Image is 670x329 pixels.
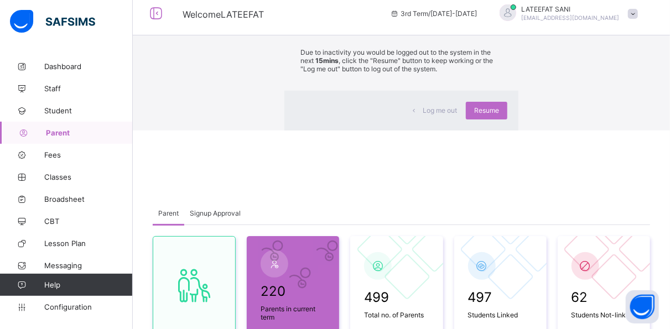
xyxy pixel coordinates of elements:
[489,4,643,23] div: LATEEFATSANI
[44,195,133,203] span: Broadsheet
[44,62,133,71] span: Dashboard
[468,289,533,305] span: 497
[261,305,325,321] span: Parents in current term
[44,302,132,311] span: Configuration
[468,311,533,319] span: Students Linked
[44,280,132,289] span: Help
[364,311,429,319] span: Total no. of Parents
[44,84,133,93] span: Staff
[190,209,241,217] span: Signup Approval
[158,209,179,217] span: Parent
[474,106,499,114] span: Resume
[44,261,133,270] span: Messaging
[390,9,477,18] span: session/term information
[46,128,133,137] span: Parent
[44,239,133,248] span: Lesson Plan
[261,283,325,299] span: 220
[522,14,620,21] span: [EMAIL_ADDRESS][DOMAIN_NAME]
[626,290,659,323] button: Open asap
[364,289,429,305] span: 499
[572,289,636,305] span: 62
[423,106,457,114] span: Log me out
[44,106,133,115] span: Student
[44,217,133,226] span: CBT
[301,48,502,73] p: Due to inactivity you would be logged out to the system in the next , click the "Resume" button t...
[183,9,264,20] span: Welcome LATEEFAT
[316,56,339,65] strong: 15mins
[44,173,133,181] span: Classes
[572,311,636,319] span: Students Not-linked
[44,150,133,159] span: Fees
[522,5,620,13] span: LATEEFAT SANI
[10,10,95,33] img: safsims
